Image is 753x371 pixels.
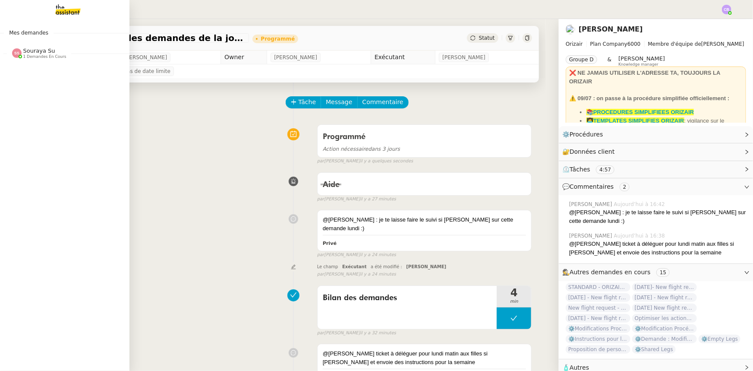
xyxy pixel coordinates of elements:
span: il y a 24 minutes [360,251,396,259]
div: @[PERSON_NAME] : je te laisse faire le suivi si [PERSON_NAME] sur cette demande lundi :) [569,208,746,225]
span: ⚙️Modification Procédure 2/5 RECHERCHE DE VOLS - Empty Legs [632,324,697,333]
span: [PERSON_NAME] [406,264,446,269]
img: svg [12,48,22,58]
span: Données client [570,148,615,155]
small: [PERSON_NAME] [317,196,396,203]
span: Membre d'équipe de [648,41,702,47]
span: ⚙️Modifications Procédure 3/5 ENVOI DEVIS [566,324,630,333]
span: Exécutant [342,264,367,269]
small: [PERSON_NAME] [317,158,413,165]
small: [PERSON_NAME] [317,251,396,259]
span: 4 [497,288,531,298]
div: @[PERSON_NAME] ticket à déléguer pour lundi matin aux filles si [PERSON_NAME] et envoie des instr... [569,240,746,257]
span: Procédures [570,131,603,138]
span: Autres demandes en cours [570,269,651,276]
span: [PERSON_NAME] [124,53,167,62]
span: ⏲️ [562,166,622,173]
strong: ❌ NE JAMAIS UTILISER L'ADRESSE TA, TOUJOURS LA ORIZAIR [569,70,720,85]
img: users%2FC9SBsJ0duuaSgpQFj5LgoEX8n0o2%2Favatar%2Fec9d51b8-9413-4189-adfb-7be4d8c96a3c [566,25,575,34]
span: Optimiser les actions urgentes [632,314,697,323]
span: 1 demandes en cours [23,54,66,59]
span: par [317,158,325,165]
td: Exécutant [371,51,435,64]
span: 🔐 [562,147,618,157]
span: ⚙️ [562,130,607,140]
span: [PERSON_NAME] [618,55,665,62]
b: Privé [323,241,337,246]
div: @[PERSON_NAME] : je te laisse faire le suivi si [PERSON_NAME] sur cette demande lundi :) [323,216,526,232]
span: [DATE]- New flight request - [PERSON_NAME] [632,283,697,292]
span: [DATE] - New flight request - [PERSON_NAME] [632,293,697,302]
span: Souraya Su [23,48,55,54]
span: ⚙️Empty Legs [699,335,740,343]
button: Commentaire [357,96,409,108]
span: Tâche [299,97,316,107]
span: a été modifié : [371,264,402,269]
span: ⚙️Instructions pour les mails de point [566,335,630,343]
span: ⚙️Demande : Modification procédure 1/5 [632,335,697,343]
span: il y a 27 minutes [360,196,396,203]
span: il y a 24 minutes [360,271,396,278]
span: Programmé [323,133,365,141]
span: Action nécessaire [323,146,369,152]
div: ⏲️Tâches 4:57 [559,161,753,178]
span: [PERSON_NAME] [274,53,317,62]
span: [DATE] New flight request - [PERSON_NAME] [632,304,697,312]
span: Aujourd’hui à 16:38 [614,232,667,240]
span: Bilan des demandes [323,292,492,304]
span: Pas de date limite [124,67,170,76]
img: svg [722,5,731,14]
span: Statut [479,35,495,41]
span: 6000 [627,41,641,47]
span: Plan Company [590,41,627,47]
nz-tag: Groupe D [566,55,597,64]
span: [DATE] - New flight request - [PERSON_NAME] [566,293,630,302]
span: Commentaires [570,183,614,190]
div: @[PERSON_NAME] ticket à déléguer pour lundi matin aux filles si [PERSON_NAME] et envoie des instr... [323,349,526,366]
a: [PERSON_NAME] [579,25,643,33]
a: 📚PROCEDURES SIMPLIFIEES ORIZAIR [586,109,694,115]
span: par [317,330,325,337]
div: ⚙️Procédures [559,126,753,143]
span: il y a quelques secondes [360,158,413,165]
span: 🧴 [562,364,589,371]
span: Proposition de personnalisation des templates [566,345,630,354]
span: Orizair [566,41,583,47]
a: 👩‍💻TEMPLATES SIMPLIFIES ORIZAIR [586,117,684,124]
div: 💬Commentaires 2 [559,178,753,195]
span: Knowledge manager [618,62,658,67]
app-user-label: Knowledge manager [618,55,665,67]
strong: ⚠️ 09/07 : on passe à la procédure simplifiée officiellement : [569,95,729,101]
span: Commentaire [362,97,403,107]
div: 🔐Données client [559,143,753,160]
span: 💬 [562,183,633,190]
button: Tâche [286,96,321,108]
button: Message [321,96,357,108]
span: Mes demandes [4,29,54,37]
span: par [317,251,325,259]
span: [PERSON_NAME] [442,53,485,62]
nz-tag: 15 [656,268,670,277]
span: STANDARD - ORIZAIR - septembre 2025 [566,283,630,292]
span: & [608,55,611,67]
span: Aujourd’hui à 16:42 [614,200,667,208]
span: Message [326,97,352,107]
span: Autres [570,364,589,371]
span: Aide [323,181,340,189]
span: par [317,196,325,203]
div: Programmé [261,36,295,41]
span: ⚙️Shared Legs [632,345,676,354]
span: [DATE] - New flight request - [PERSON_NAME] [566,314,630,323]
span: par [317,271,325,278]
span: il y a 32 minutes [360,330,396,337]
small: [PERSON_NAME] [317,330,396,337]
li: : vigilance sur le dashboard utiliser uniquement les templates avec ✈️Orizair pour éviter les con... [586,117,743,142]
span: [PERSON_NAME] [566,40,746,48]
span: 17h30 - Bilan des demandes de la journée : en cours et restant à traiter - 26 septembre 2025 [58,34,246,42]
small: [PERSON_NAME] [317,271,396,278]
span: [PERSON_NAME] [569,200,614,208]
span: [PERSON_NAME] [569,232,614,240]
span: Le champ [317,264,338,269]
